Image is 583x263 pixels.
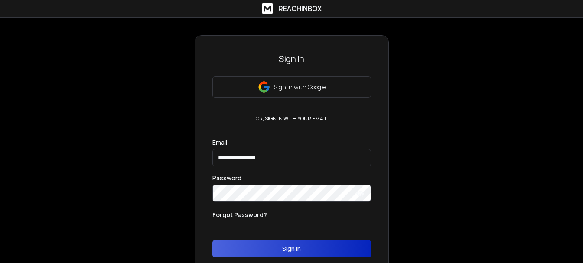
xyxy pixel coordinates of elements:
p: Sign in with Google [274,83,326,91]
h3: Sign In [212,53,371,65]
button: Sign in with Google [212,76,371,98]
label: Email [212,140,227,146]
a: ReachInbox [262,3,322,14]
p: Forgot Password? [212,211,267,219]
label: Password [212,175,241,181]
p: or, sign in with your email [252,115,331,122]
button: Sign In [212,240,371,257]
h1: ReachInbox [278,3,322,14]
